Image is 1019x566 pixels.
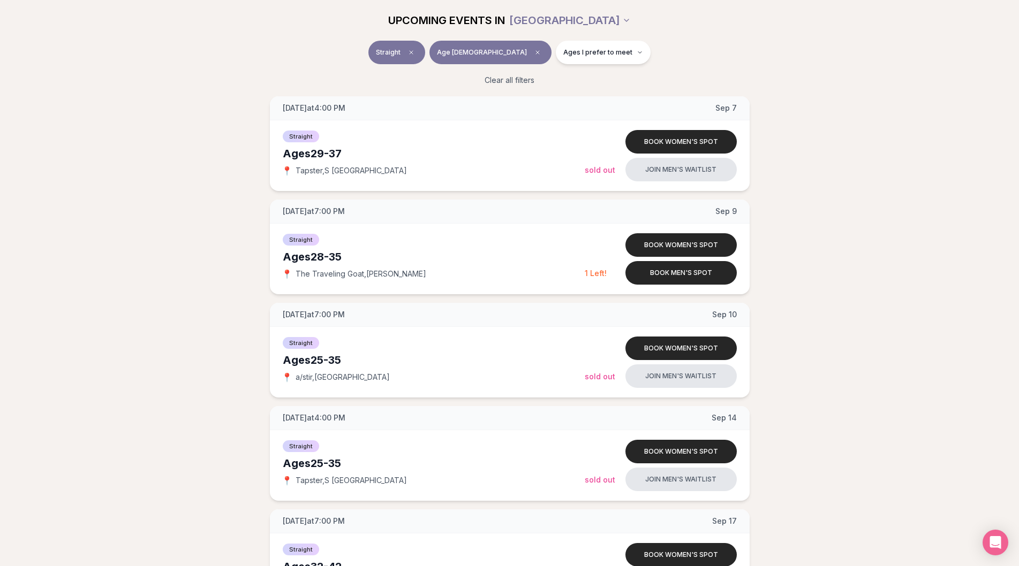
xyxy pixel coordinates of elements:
[625,364,737,388] button: Join men's waitlist
[283,249,585,264] div: Ages 28-35
[283,373,291,381] span: 📍
[531,46,544,59] span: Clear age
[585,165,615,174] span: Sold Out
[283,516,345,526] span: [DATE] at 7:00 PM
[283,476,291,485] span: 📍
[296,372,390,383] span: a/stir , [GEOGRAPHIC_DATA]
[429,41,552,64] button: Age [DEMOGRAPHIC_DATA]Clear age
[563,48,632,57] span: Ages I prefer to meet
[283,456,585,471] div: Ages 25-35
[715,103,737,113] span: Sep 7
[283,353,585,368] div: Ages 25-35
[509,9,631,32] button: [GEOGRAPHIC_DATA]
[625,261,737,285] button: Book men's spot
[712,516,737,526] span: Sep 17
[376,48,401,57] span: Straight
[556,41,651,64] button: Ages I prefer to meet
[283,103,345,113] span: [DATE] at 4:00 PM
[625,440,737,463] button: Book women's spot
[283,206,345,217] span: [DATE] at 7:00 PM
[388,13,505,28] span: UPCOMING EVENTS IN
[368,41,425,64] button: StraightClear event type filter
[283,270,291,278] span: 📍
[283,166,291,175] span: 📍
[625,158,737,181] button: Join men's waitlist
[283,309,345,320] span: [DATE] at 7:00 PM
[715,206,737,217] span: Sep 9
[585,269,607,278] span: 1 Left!
[983,530,1008,555] div: Open Intercom Messenger
[585,475,615,484] span: Sold Out
[625,130,737,154] button: Book women's spot
[296,165,407,176] span: Tapster , S [GEOGRAPHIC_DATA]
[712,309,737,320] span: Sep 10
[283,412,345,423] span: [DATE] at 4:00 PM
[405,46,418,59] span: Clear event type filter
[283,440,319,452] span: Straight
[478,68,541,92] button: Clear all filters
[296,475,407,486] span: Tapster , S [GEOGRAPHIC_DATA]
[296,269,426,279] span: The Traveling Goat , [PERSON_NAME]
[283,234,319,246] span: Straight
[625,336,737,360] button: Book women's spot
[625,468,737,491] button: Join men's waitlist
[283,337,319,349] span: Straight
[283,146,585,161] div: Ages 29-37
[283,131,319,142] span: Straight
[283,544,319,555] span: Straight
[585,372,615,381] span: Sold Out
[712,412,737,423] span: Sep 14
[625,233,737,257] button: Book women's spot
[437,48,527,57] span: Age [DEMOGRAPHIC_DATA]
